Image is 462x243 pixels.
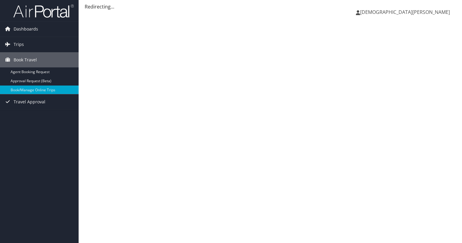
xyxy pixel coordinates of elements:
[14,94,45,109] span: Travel Approval
[356,3,456,21] a: [DEMOGRAPHIC_DATA][PERSON_NAME]
[14,37,24,52] span: Trips
[360,9,450,15] span: [DEMOGRAPHIC_DATA][PERSON_NAME]
[85,3,456,10] div: Redirecting...
[13,4,74,18] img: airportal-logo.png
[14,52,37,67] span: Book Travel
[14,21,38,37] span: Dashboards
